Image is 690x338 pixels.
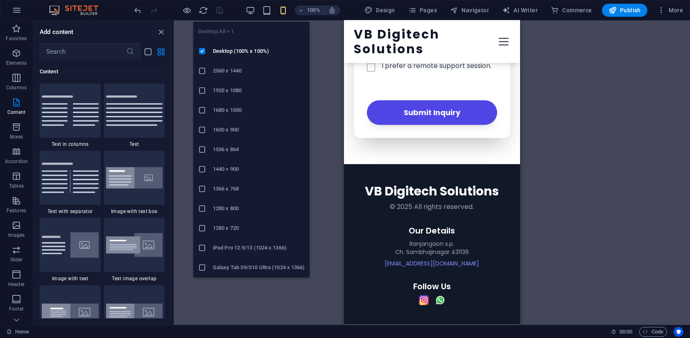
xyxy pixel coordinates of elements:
p: Columns [6,84,27,91]
span: Publish [609,6,641,14]
button: reload [199,5,208,15]
span: 00 00 [620,327,632,337]
h6: 1680 x 1050 [213,105,305,115]
p: Accordion [5,158,28,165]
button: Code [639,327,667,337]
p: Header [8,281,25,288]
span: Pages [408,6,437,14]
span: AI Writer [502,6,538,14]
a: Click to cancel selection. Double-click to open Pages [7,327,29,337]
button: grid-view [156,47,166,57]
h6: 100% [307,5,320,15]
div: Text in columns [40,84,101,147]
div: Image with text box [104,151,165,215]
input: Search [40,43,126,60]
h6: Add content [40,27,74,37]
img: wide-image-with-text.svg [106,304,163,321]
i: Reload page [199,6,208,15]
button: Navigator [447,4,492,17]
span: Text in columns [40,141,101,147]
h6: 1536 x 864 [213,145,305,154]
button: Usercentrics [674,327,683,337]
h6: 1280 x 720 [213,223,305,233]
p: Footer [9,306,24,312]
img: text-with-separator.svg [42,163,99,193]
img: text.svg [106,95,163,126]
button: Design [361,4,398,17]
div: Text with separator [40,151,101,215]
img: text-image-overlap.svg [106,233,163,257]
h6: Session time [611,327,633,337]
span: More [657,6,683,14]
i: On resize automatically adjust zoom level to fit chosen device. [328,7,336,14]
h6: Content [40,67,165,77]
span: Text with separator [40,208,101,215]
p: Features [7,207,26,214]
div: Design (Ctrl+Alt+Y) [361,4,398,17]
h6: 2560 x 1440 [213,66,305,76]
span: Code [643,327,663,337]
button: Pages [405,4,440,17]
p: Slider [10,256,23,263]
button: AI Writer [499,4,541,17]
iframe: To enrich screen reader interactions, please activate Accessibility in Grammarly extension settings [344,20,520,325]
h6: 1920 x 1080 [213,86,305,95]
button: 100% [295,5,324,15]
img: wide-image-with-text-aligned.svg [42,304,99,321]
p: Favorites [6,35,27,42]
div: Text [104,84,165,147]
p: Content [7,109,25,116]
h6: iPad Pro 12.9/13 (1024 x 1366) [213,243,305,253]
div: Image with text [40,218,101,282]
img: text-in-columns.svg [42,95,99,126]
span: : [625,329,627,335]
button: Publish [602,4,647,17]
button: Commerce [547,4,595,17]
button: list-view [143,47,153,57]
h6: Desktop (100% x 100%) [213,46,305,56]
span: Design [364,6,395,14]
h6: 1366 x 768 [213,184,305,194]
span: Text [104,141,165,147]
img: text-with-image-v4.svg [42,232,99,258]
h6: 1440 × 900 [213,164,305,174]
span: Commerce [551,6,592,14]
span: Text image overlap [104,275,165,282]
span: Navigator [450,6,489,14]
span: Image with text box [104,208,165,215]
p: Images [8,232,25,238]
p: Tables [9,183,24,189]
h6: Galaxy Tab S9/S10 Ultra (1024 x 1366) [213,263,305,272]
h6: 1600 x 900 [213,125,305,135]
button: close panel [156,27,166,37]
img: image-with-text-box.svg [106,167,163,189]
span: Image with text [40,275,101,282]
p: Boxes [10,134,23,140]
h6: 1280 x 800 [213,204,305,213]
div: Text image overlap [104,218,165,282]
button: More [654,4,686,17]
p: Elements [6,60,27,66]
